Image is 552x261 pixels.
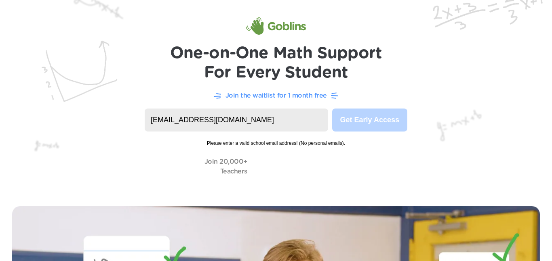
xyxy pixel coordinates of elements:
[145,109,328,132] input: name@yourschool.org
[145,132,407,147] span: Please enter a valid school email address! (No personal emails).
[204,157,247,176] p: Join 20,000+ Teachers
[170,44,382,82] h1: One-on-One Math Support For Every Student
[225,91,327,100] p: Join the waitlist for 1 month free
[332,109,407,132] button: Get Early Access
